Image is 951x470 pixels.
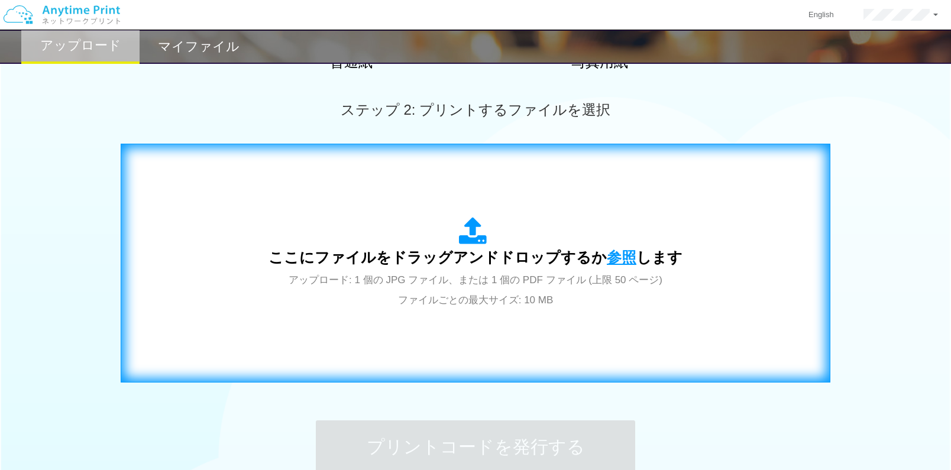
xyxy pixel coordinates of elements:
span: アップロード: 1 個の JPG ファイル、または 1 個の PDF ファイル (上限 50 ページ) ファイルごとの最大サイズ: 10 MB [289,274,662,306]
h2: マイファイル [158,40,240,54]
span: ステップ 2: プリントするファイルを選択 [341,102,610,118]
h2: アップロード [40,38,121,53]
span: ここにファイルをドラッグアンドドロップするか します [269,249,682,265]
span: 参照 [607,249,636,265]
